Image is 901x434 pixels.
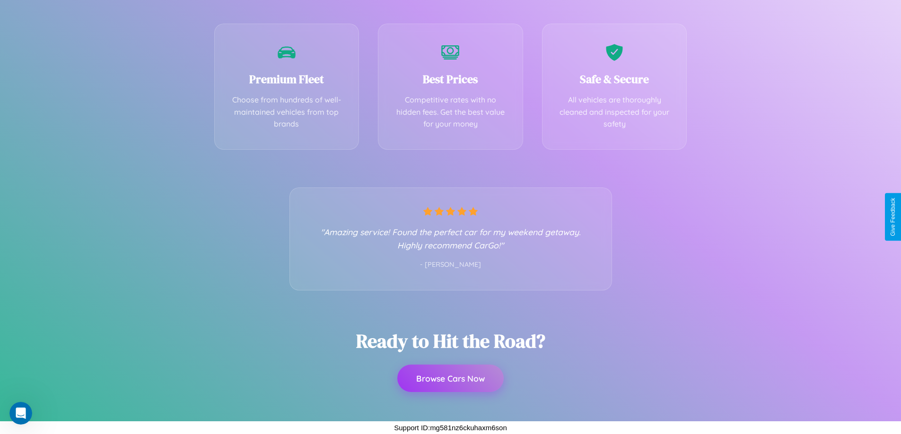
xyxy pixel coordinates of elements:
[393,71,508,87] h3: Best Prices
[557,94,673,130] p: All vehicles are thoroughly cleaned and inspected for your safety
[557,71,673,87] h3: Safe & Secure
[397,365,504,392] button: Browse Cars Now
[393,94,508,130] p: Competitive rates with no hidden fees. Get the best value for your money
[229,71,345,87] h3: Premium Fleet
[229,94,345,130] p: Choose from hundreds of well-maintained vehicles from top brands
[9,402,32,425] iframe: Intercom live chat
[309,259,593,271] p: - [PERSON_NAME]
[394,421,507,434] p: Support ID: mg581nz6ckuhaxm6son
[356,328,545,354] h2: Ready to Hit the Road?
[890,198,896,236] div: Give Feedback
[309,225,593,252] p: "Amazing service! Found the perfect car for my weekend getaway. Highly recommend CarGo!"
